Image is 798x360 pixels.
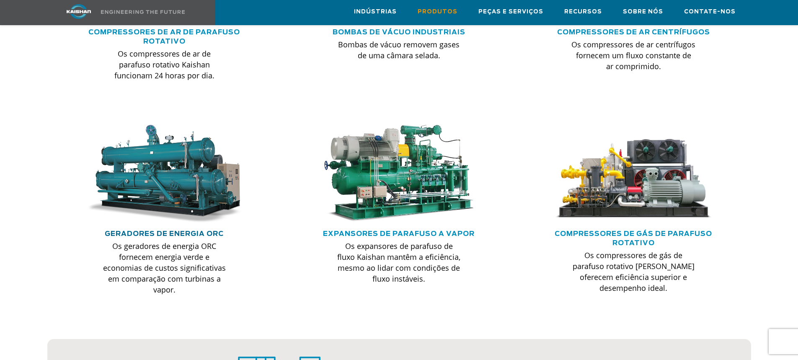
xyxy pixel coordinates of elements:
a: Bombas de vácuo industriais [333,29,465,36]
a: Expansores de parafuso a vapor [323,231,475,237]
font: Os compressores de ar centrífugos fornecem um fluxo constante de ar comprimido. [571,39,695,71]
font: Os compressores de ar de parafuso rotativo Kaishan funcionam 24 horas por dia. [114,49,214,80]
font: Peças e Serviços [478,9,543,15]
img: máquina [86,125,243,223]
font: Produtos [418,9,457,15]
img: máquina [555,125,712,223]
img: máquina [320,125,478,223]
a: Geradores de energia ORC [105,231,224,237]
a: Compressores de ar centrífugos [557,29,710,36]
a: Recursos [564,0,602,23]
font: Contate-nos [684,9,736,15]
a: Contate-nos [684,0,736,23]
font: Recursos [564,9,602,15]
img: logotipo kaishan [47,4,110,19]
a: Indústrias [354,0,397,23]
font: Os compressores de gás de parafuso rotativo [PERSON_NAME] oferecem eficiência superior e desempen... [573,250,695,293]
font: Os geradores de energia ORC fornecem energia verde e economias de custos significativas em compar... [103,241,226,295]
a: Compressores de ar de parafuso rotativo [88,29,240,45]
font: Os expansores de parafuso de fluxo Kaishan mantêm a eficiência, mesmo ao lidar com condições de f... [337,241,460,284]
font: Indústrias [354,9,397,15]
a: Compressores de gás de parafuso rotativo [555,231,712,246]
img: Projetando o futuro [101,10,185,14]
a: Sobre nós [623,0,663,23]
a: Produtos [418,0,457,23]
a: Peças e Serviços [478,0,543,23]
font: Bombas de vácuo removem gases de uma câmara selada. [338,39,460,60]
font: Sobre nós [623,9,663,15]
